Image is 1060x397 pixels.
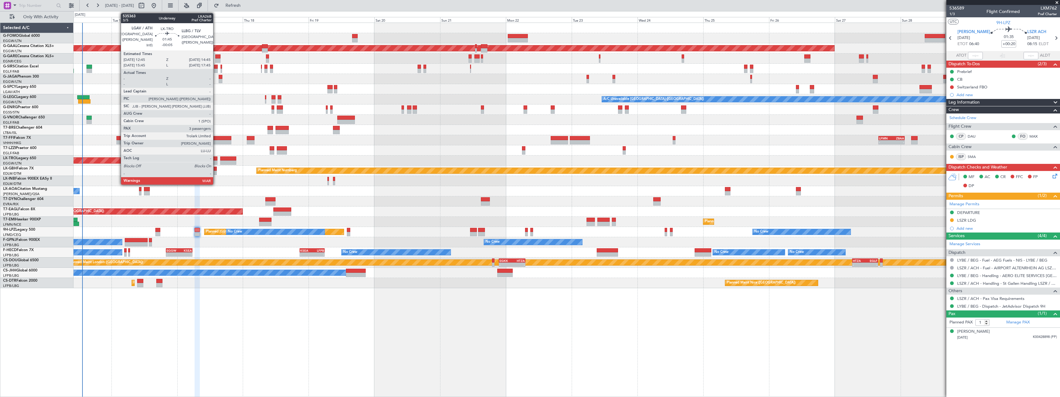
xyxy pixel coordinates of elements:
[258,166,297,175] div: Planned Maint Nurnberg
[957,77,962,82] div: CB
[157,166,254,175] div: Planned Maint [GEOGRAPHIC_DATA] ([GEOGRAPHIC_DATA])
[572,17,637,23] div: Tue 23
[957,210,980,215] div: DEPARTURE
[3,269,37,272] a: CS-JHHGlobal 6000
[3,116,18,119] span: G-VNOR
[3,54,54,58] a: G-GARECessna Citation XLS+
[949,233,965,240] span: Services
[3,69,19,74] a: EGLF/FAB
[835,17,901,23] div: Sat 27
[105,3,134,8] span: [DATE] - [DATE]
[3,79,22,84] a: EGGW/LTN
[865,259,877,263] div: EGLF
[3,146,36,150] a: T7-LZZIPraetor 600
[1033,335,1057,340] span: K00428898 (PP)
[1027,41,1037,47] span: 08:15
[440,17,506,23] div: Sun 21
[3,44,17,48] span: G-GAAL
[957,218,976,223] div: LSZR LDG
[3,54,17,58] span: G-GARE
[3,222,21,227] a: LFMN/NCE
[1016,174,1023,180] span: FFC
[3,136,14,140] span: T7-FFI
[3,212,19,217] a: LFPB/LBG
[754,227,768,237] div: No Crew
[727,278,796,288] div: Planned Maint Nice ([GEOGRAPHIC_DATA])
[3,207,18,211] span: T7-EAGL
[3,192,40,196] a: [PERSON_NAME]/QSA
[3,187,17,191] span: LX-AOA
[312,249,324,252] div: LFPB
[3,95,36,99] a: G-LEGCLegacy 600
[19,1,54,10] input: Trip Number
[1018,133,1028,140] div: FO
[957,84,987,90] div: Switzerland FBO
[69,258,143,267] div: Planned Maint London ([GEOGRAPHIC_DATA])
[949,5,964,11] span: 536589
[949,61,980,68] span: Dispatch To-Dos
[949,143,972,151] span: Cabin Crew
[3,177,15,181] span: LX-INB
[486,237,500,247] div: No Crew
[769,17,835,23] div: Fri 26
[969,174,974,180] span: MF
[228,227,242,237] div: No Crew
[968,52,983,59] input: --:--
[949,106,959,113] span: Crew
[790,248,804,257] div: No Crew
[968,134,982,139] a: DAU
[3,75,17,79] span: G-JAGA
[343,248,357,257] div: No Crew
[3,59,22,64] a: EGNR/CEG
[604,95,704,104] div: A/C Unavailable [GEOGRAPHIC_DATA] ([GEOGRAPHIC_DATA])
[3,65,15,68] span: G-SIRS
[3,65,39,68] a: G-SIRSCitation Excel
[3,151,19,156] a: EGLF/FAB
[949,193,963,200] span: Permits
[211,1,248,11] button: Refresh
[3,105,18,109] span: G-ENRG
[948,19,959,24] button: UTC
[892,140,904,144] div: -
[949,164,1007,171] span: Dispatch Checks and Weather
[3,90,20,94] a: LGAV/ATH
[7,12,67,22] button: Only With Activity
[312,253,324,256] div: -
[3,243,19,247] a: LFPB/LBG
[1040,53,1050,59] span: ALDT
[179,253,192,256] div: -
[1000,174,1006,180] span: CR
[133,278,165,288] div: Planned Maint Sofia
[1038,5,1057,11] span: LXM762
[3,120,19,125] a: EGLF/FAB
[957,273,1057,278] a: LYBE / BEG - Handling - AERO ELITE SERVICES [GEOGRAPHIC_DATA]
[506,17,572,23] div: Mon 22
[512,263,525,267] div: -
[3,238,16,242] span: F-GPNJ
[3,177,52,181] a: LX-INBFalcon 900EX EASy II
[705,217,764,226] div: Planned Maint [GEOGRAPHIC_DATA]
[166,249,179,252] div: EGGW
[3,95,16,99] span: G-LEGC
[949,123,971,130] span: Flight Crew
[3,253,19,258] a: LFPB/LBG
[3,141,21,145] a: VHHH/HKG
[986,8,1020,15] div: Flight Confirmed
[3,273,19,278] a: LFPB/LBG
[46,17,111,23] div: Mon 15
[3,167,34,170] a: LX-GBHFalcon 7X
[3,85,36,89] a: G-SPCYLegacy 650
[3,116,45,119] a: G-VNORChallenger 650
[949,99,980,106] span: Leg Information
[309,17,374,23] div: Fri 19
[3,49,22,53] a: EGGW/LTN
[996,19,1010,26] span: 9H-LPZ
[956,53,966,59] span: ATOT
[512,259,525,263] div: HTZA
[3,44,54,48] a: G-GAALCessna Citation XLS+
[879,136,891,140] div: LFMN
[1038,11,1057,17] span: Pref Charter
[1027,29,1046,35] span: LSZR ACH
[957,304,1045,309] a: LYBE / BEG - Dispatch - JetAdvisor Dispatch 9H
[853,259,865,263] div: HTZA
